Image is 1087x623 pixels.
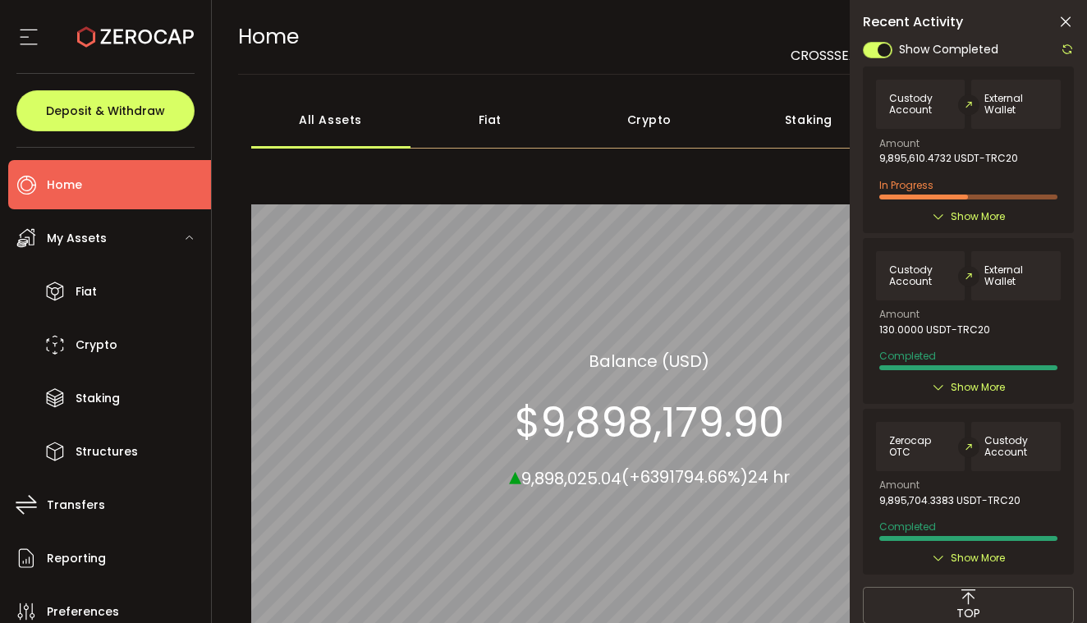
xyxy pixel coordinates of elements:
[984,264,1048,287] span: External Wallet
[892,446,1087,623] iframe: Chat Widget
[76,280,97,304] span: Fiat
[251,91,410,149] div: All Assets
[791,46,1061,65] span: CROSSSEA TRADING CO LIMITED (ed6eb9)
[16,90,195,131] button: Deposit & Withdraw
[879,349,936,363] span: Completed
[984,435,1048,458] span: Custody Account
[76,387,120,410] span: Staking
[46,105,165,117] span: Deposit & Withdraw
[879,139,920,149] span: Amount
[879,324,990,336] span: 130.0000 USDT-TRC20
[621,465,748,488] span: (+6391794.66%)
[47,173,82,197] span: Home
[47,547,106,570] span: Reporting
[748,465,790,488] span: 24 hr
[879,520,936,534] span: Completed
[889,435,952,458] span: Zerocap OTC
[951,208,1005,225] span: Show More
[570,91,729,149] div: Crypto
[515,397,784,447] section: $9,898,179.90
[889,93,952,116] span: Custody Account
[47,493,105,517] span: Transfers
[521,466,621,489] span: 9,898,025.04
[47,227,107,250] span: My Assets
[729,91,888,149] div: Staking
[879,178,933,192] span: In Progress
[863,16,963,29] span: Recent Activity
[951,379,1005,396] span: Show More
[76,440,138,464] span: Structures
[879,153,1018,164] span: 9,895,610.4732 USDT-TRC20
[899,41,998,58] span: Show Completed
[238,22,299,51] span: Home
[589,348,709,373] section: Balance (USD)
[76,333,117,357] span: Crypto
[889,264,952,287] span: Custody Account
[879,309,920,319] span: Amount
[410,91,570,149] div: Fiat
[509,457,521,492] span: ▴
[879,480,920,490] span: Amount
[879,495,1020,506] span: 9,895,704.3383 USDT-TRC20
[984,93,1048,116] span: External Wallet
[892,446,1087,623] div: 聊天小组件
